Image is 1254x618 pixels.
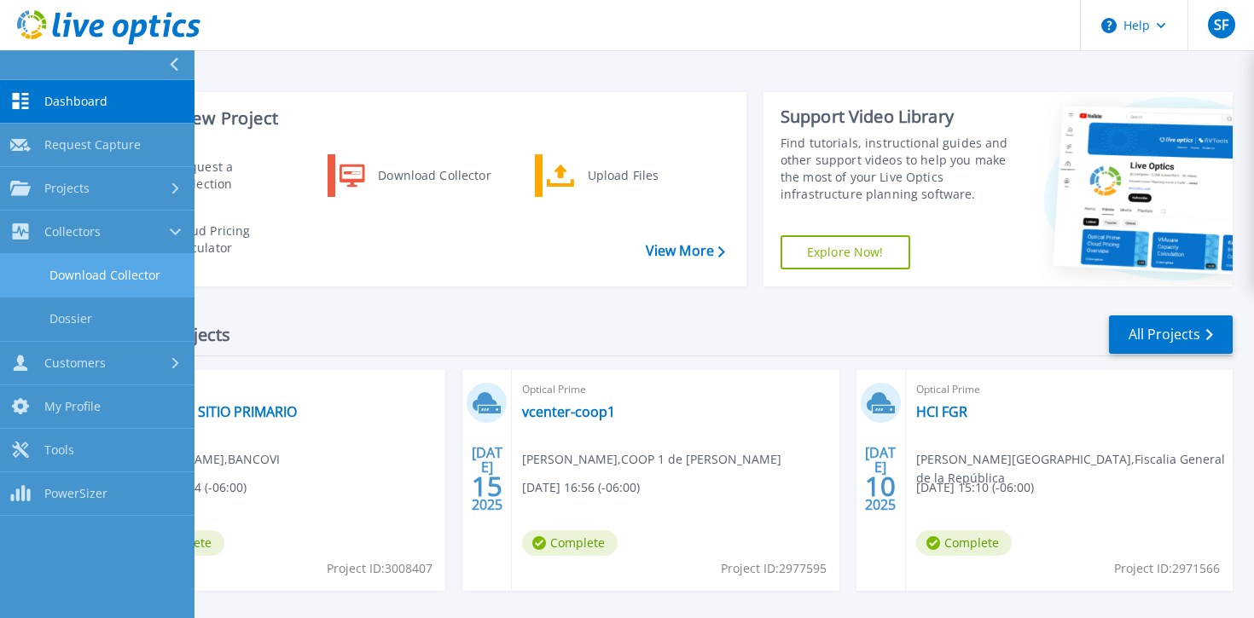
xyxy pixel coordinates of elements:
[781,106,1015,128] div: Support Video Library
[121,109,724,128] h3: Start a New Project
[44,181,90,196] span: Projects
[1214,18,1228,32] span: SF
[646,243,725,259] a: View More
[44,399,101,414] span: My Profile
[865,479,896,494] span: 10
[916,403,967,420] a: HCI FGR
[781,135,1015,203] div: Find tutorials, instructional guides and other support videos to help you make the most of your L...
[369,159,498,193] div: Download Collector
[44,442,74,458] span: Tools
[129,450,280,469] span: [PERSON_NAME] , BANCOVI
[1109,315,1233,354] a: All Projects
[44,355,106,371] span: Customers
[579,159,705,193] div: Upload Files
[44,486,107,501] span: PowerSizer
[1114,559,1220,578] span: Project ID: 2971566
[522,450,781,469] span: [PERSON_NAME] , COOP 1 de [PERSON_NAME]
[781,235,910,269] a: Explore Now!
[522,530,618,556] span: Complete
[721,559,827,578] span: Project ID: 2977595
[328,154,502,197] a: Download Collector
[120,218,295,261] a: Cloud Pricing Calculator
[44,224,101,240] span: Collectors
[327,559,433,578] span: Project ID: 3008407
[120,154,295,197] a: Request a Collection
[165,222,291,257] div: Cloud Pricing Calculator
[916,530,1012,556] span: Complete
[471,448,503,510] div: [DATE] 2025
[472,479,502,494] span: 15
[916,450,1233,488] span: [PERSON_NAME][GEOGRAPHIC_DATA] , Fiscalia General de la República
[916,380,1222,399] span: Optical Prime
[44,137,141,153] span: Request Capture
[129,380,435,399] span: Optical Prime
[916,478,1034,497] span: [DATE] 15:10 (-06:00)
[535,154,710,197] a: Upload Files
[44,94,107,109] span: Dashboard
[129,403,297,420] a: BANCOVI - SITIO PRIMARIO
[522,380,828,399] span: Optical Prime
[166,159,291,193] div: Request a Collection
[522,478,640,497] span: [DATE] 16:56 (-06:00)
[522,403,615,420] a: vcenter-coop1
[864,448,897,510] div: [DATE] 2025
